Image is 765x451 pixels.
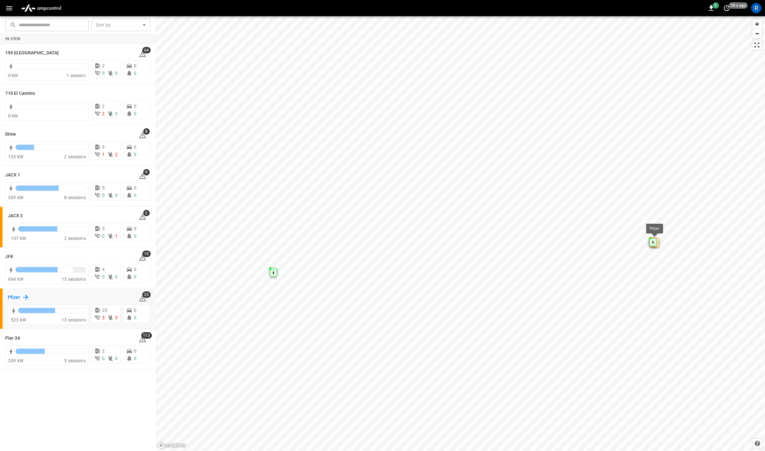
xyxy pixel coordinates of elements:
h6: 710 El Camino [5,90,35,97]
span: 0 [134,71,136,76]
span: 2 [102,348,105,354]
span: 0 [115,274,118,279]
span: 4 [102,267,105,272]
span: 0 [102,356,105,361]
img: ampcontrol.io logo [18,2,64,14]
span: 0 [134,152,136,157]
span: 5 sessions [64,358,86,363]
span: 113 [141,332,152,339]
span: 0 [134,274,136,279]
span: 23 [142,291,151,298]
div: Map marker [270,268,277,276]
canvas: Map [156,16,765,451]
span: 0 [134,233,136,239]
span: 2 [102,104,105,109]
span: 9 [102,144,105,150]
span: 2 [102,63,105,68]
span: 15 [142,251,151,257]
div: Map marker [650,238,657,245]
span: 0 [134,111,136,116]
span: 523 kW [11,317,26,322]
span: 0 [134,356,136,361]
span: 0 [134,226,136,231]
span: 25 [102,308,107,313]
span: 0 [134,144,136,150]
h6: Pier 36 [5,335,20,342]
span: 13 sessions [62,276,86,282]
span: 0 kW [8,73,18,78]
span: 2 [143,210,150,216]
span: 3 [115,315,118,320]
span: 0 [134,315,136,320]
strong: In View [5,37,21,41]
span: 0 [115,356,118,361]
div: Map marker [270,269,277,277]
button: set refresh interval [722,3,732,13]
div: Pfizer [649,225,660,232]
span: 0 [134,63,136,68]
h6: Pfizer [8,294,20,301]
h6: JACX 2 [8,212,23,220]
span: 133 kW [8,154,23,159]
h6: Dime [5,131,16,138]
span: 1 [713,2,719,9]
span: 5 [102,185,105,190]
div: Map marker [649,238,656,246]
h6: JACX 1 [5,172,20,179]
span: 2 [102,111,105,116]
span: 1 session [66,73,86,78]
span: 0 [115,71,118,76]
span: 664 kW [8,276,23,282]
span: 1 [102,152,105,157]
button: Zoom in [752,19,762,29]
span: 309 kW [8,195,23,200]
span: 8 sessions [64,195,86,200]
span: 3 [102,315,105,320]
h6: 199 Erie [5,50,59,57]
span: 0 [115,111,118,116]
span: 2 sessions [64,154,86,159]
span: 0 [102,274,105,279]
span: 0 [115,193,118,198]
span: 13 sessions [62,317,86,322]
span: 64 [142,47,151,53]
span: 0 [134,308,136,313]
span: 209 kW [8,358,23,363]
span: 8 [143,128,150,135]
div: profile-icon [751,3,761,13]
span: 0 [134,193,136,198]
span: 0 [134,348,136,354]
button: Zoom out [752,29,762,38]
span: 20 s ago [729,2,748,9]
span: 0 [102,71,105,76]
span: 0 kW [8,113,18,118]
span: 0 [102,233,105,239]
span: 1 [115,233,118,239]
span: 0 [134,267,136,272]
h6: JFK [5,253,13,260]
span: 2 [115,152,118,157]
span: 0 [134,104,136,109]
span: 0 [102,193,105,198]
span: 2 sessions [64,236,86,241]
span: 157 kW [11,236,26,241]
a: Mapbox homepage [157,442,186,449]
span: 5 [102,226,105,231]
span: 0 [134,185,136,190]
span: 9 [143,169,150,175]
